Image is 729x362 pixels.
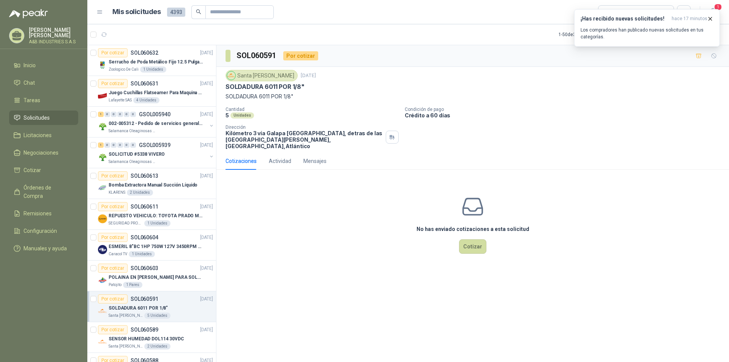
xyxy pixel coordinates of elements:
p: GSOL005939 [139,142,170,148]
p: SENSOR HUMEDAD DOL114 30VDC [109,335,184,343]
span: Remisiones [24,209,52,218]
p: A&B INDUSTRIES S.A.S [29,40,78,44]
p: POLAINA EN [PERSON_NAME] PARA SOLDADOR / ADJUNTAR FICHA TECNICA [109,274,203,281]
div: 2 Unidades [127,190,153,196]
a: Chat [9,76,78,90]
img: Company Logo [98,245,107,254]
div: 0 [104,142,110,148]
p: 5 [226,112,229,119]
img: Company Logo [98,91,107,100]
p: SOLICITUD #5338 VIVERO [109,151,165,158]
p: 002-005312 - Pedido de servicios generales CASA RO [109,120,203,127]
img: Company Logo [98,183,107,193]
a: Configuración [9,224,78,238]
a: Inicio [9,58,78,73]
p: [PERSON_NAME] [PERSON_NAME] [29,27,78,38]
div: Actividad [269,157,291,165]
img: Company Logo [227,71,235,80]
a: Por cotizarSOL060589[DATE] Company LogoSENSOR HUMEDAD DOL114 30VDCSanta [PERSON_NAME]2 Unidades [87,322,216,353]
a: Por cotizarSOL060591[DATE] Company LogoSOLDADURA 6011 POR 1/8"Santa [PERSON_NAME]5 Unidades [87,291,216,322]
p: [DATE] [200,265,213,272]
a: Por cotizarSOL060632[DATE] Company LogoSerrucho de Poda Metálico Fijo 12.5 Pulgadas Tramontina co... [87,45,216,76]
div: 1 - 50 de 3312 [559,28,608,41]
p: [DATE] [200,80,213,87]
div: Mensajes [303,157,327,165]
span: Licitaciones [24,131,52,139]
p: Salamanca Oleaginosas SAS [109,128,156,134]
div: Por cotizar [98,48,128,57]
p: SOL060631 [131,81,158,86]
span: Manuales y ayuda [24,244,67,253]
img: Company Logo [98,153,107,162]
p: ESMERIL 8"BC 1HP 750W 127V 3450RPM URREA [109,243,203,250]
div: 0 [111,112,117,117]
a: Tareas [9,93,78,107]
p: Bomba Extractora Manual Succión Líquido [109,182,197,189]
p: [DATE] [200,234,213,241]
span: Inicio [24,61,36,70]
p: Kilómetro 3 vía Galapa [GEOGRAPHIC_DATA], detras de las [GEOGRAPHIC_DATA][PERSON_NAME], [GEOGRAPH... [226,130,383,149]
p: SOLDADURA 6011 POR 1/8" [226,92,720,101]
p: Lafayette SAS [109,97,132,103]
p: SOLDADURA 6011 POR 1/8" [226,83,305,91]
div: 0 [124,112,129,117]
p: REPUESTO VEHICULO: TOYOTA PRADO MODELO 2013, CILINDRAJE 2982 [109,212,203,220]
span: Negociaciones [24,149,58,157]
img: Company Logo [98,122,107,131]
span: Chat [24,79,35,87]
a: Por cotizarSOL060613[DATE] Company LogoBomba Extractora Manual Succión LíquidoKLARENS2 Unidades [87,168,216,199]
span: search [196,9,201,14]
span: 4393 [167,8,185,17]
p: Dirección [226,125,383,130]
a: Por cotizarSOL060631[DATE] Company LogoJuego Cuchillas Flatseamer Para Maquina de CoserLafayette ... [87,76,216,107]
div: Por cotizar [98,264,128,273]
h3: ¡Has recibido nuevas solicitudes! [581,16,669,22]
a: Negociaciones [9,145,78,160]
div: 2 Unidades [144,343,170,349]
p: SOL060589 [131,327,158,332]
p: [DATE] [200,203,213,210]
div: 0 [124,142,129,148]
h3: SOL060591 [237,50,277,62]
a: Manuales y ayuda [9,241,78,256]
div: Por cotizar [98,294,128,304]
div: Por cotizar [98,171,128,180]
p: Los compradores han publicado nuevas solicitudes en tus categorías. [581,27,713,40]
p: [DATE] [200,49,213,57]
a: Solicitudes [9,111,78,125]
div: Todas [603,8,619,16]
p: Cantidad [226,107,399,112]
p: Crédito a 60 días [405,112,726,119]
div: Santa [PERSON_NAME] [226,70,298,81]
div: Cotizaciones [226,157,257,165]
img: Company Logo [98,276,107,285]
a: Por cotizarSOL060611[DATE] Company LogoREPUESTO VEHICULO: TOYOTA PRADO MODELO 2013, CILINDRAJE 29... [87,199,216,230]
div: 0 [117,112,123,117]
p: Serrucho de Poda Metálico Fijo 12.5 Pulgadas Tramontina con Mango de Goma [109,58,203,66]
p: [DATE] [200,172,213,180]
p: [DATE] [200,111,213,118]
span: 1 [714,3,722,11]
img: Company Logo [98,60,107,70]
div: Por cotizar [98,79,128,88]
p: GSOL005940 [139,112,170,117]
img: Company Logo [98,337,107,346]
p: SOL060603 [131,266,158,271]
p: Caracol TV [109,251,127,257]
span: Solicitudes [24,114,50,122]
div: 0 [104,112,110,117]
p: SOLDADURA 6011 POR 1/8" [109,305,168,312]
p: Santa [PERSON_NAME] [109,343,143,349]
p: Zoologico De Cali [109,66,139,73]
div: 0 [130,112,136,117]
a: Por cotizarSOL060603[DATE] Company LogoPOLAINA EN [PERSON_NAME] PARA SOLDADOR / ADJUNTAR FICHA TE... [87,261,216,291]
a: Remisiones [9,206,78,221]
div: 0 [117,142,123,148]
span: Cotizar [24,166,41,174]
p: SEGURIDAD PROVISER LTDA [109,220,143,226]
img: Company Logo [98,307,107,316]
div: Por cotizar [98,202,128,211]
div: 1 [98,112,104,117]
div: Por cotizar [283,51,318,60]
div: 1 [98,142,104,148]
